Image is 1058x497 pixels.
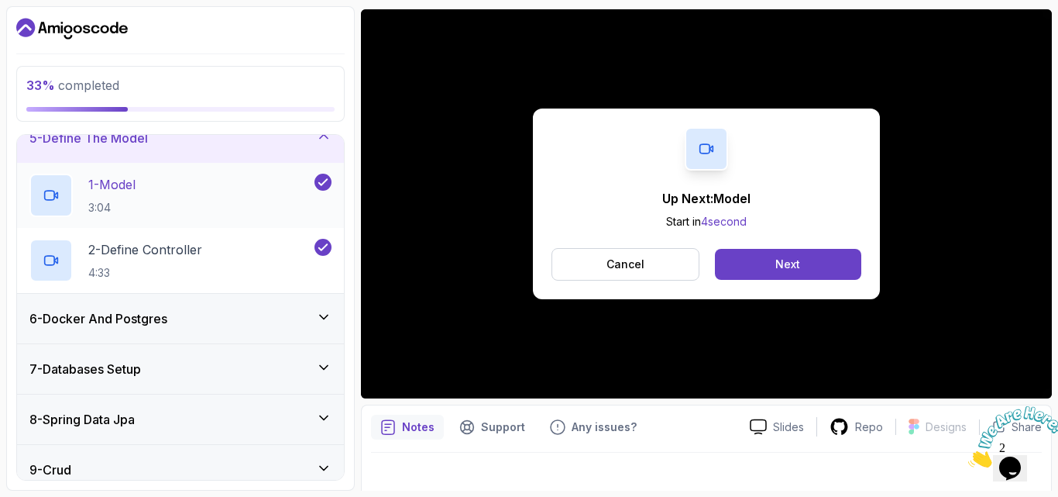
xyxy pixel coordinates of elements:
h3: 8 - Spring Data Jpa [29,410,135,429]
p: 3:04 [88,200,136,216]
h3: 7 - Databases Setup [29,360,141,378]
button: 8-Spring Data Jpa [17,395,344,444]
button: 2-Define Controller4:33 [29,239,331,282]
span: 2 [6,6,12,19]
div: Next [775,257,800,272]
span: 33 % [26,78,55,93]
p: Designs [926,419,967,435]
span: 4 second [701,215,747,228]
h3: 9 - Crud [29,461,71,479]
a: Slides [737,419,816,435]
p: Support [481,419,525,435]
span: completed [26,78,119,93]
p: Up Next: Model [662,189,751,208]
p: Repo [855,419,883,435]
p: 4:33 [88,265,202,281]
button: 5-Define The Model [17,113,344,163]
button: Next [715,249,861,280]
p: Slides [773,419,804,435]
h3: 6 - Docker And Postgres [29,309,167,328]
h3: 5 - Define The Model [29,129,148,147]
button: Cancel [551,248,699,281]
p: Start in [662,214,751,230]
a: Dashboard [16,16,128,41]
p: Notes [402,419,435,435]
iframe: 2 - What We Are Going To Build [361,9,1052,399]
p: Any issues? [572,419,637,435]
a: Repo [817,417,895,437]
p: Cancel [606,257,644,272]
p: 1 - Model [88,175,136,194]
button: 6-Docker And Postgres [17,294,344,343]
iframe: chat widget [962,400,1058,474]
button: 1-Model3:04 [29,174,331,217]
button: Feedback button [541,415,646,440]
p: 2 - Define Controller [88,240,202,259]
button: 7-Databases Setup [17,344,344,394]
button: Support button [450,415,534,440]
button: notes button [371,415,444,440]
button: 9-Crud [17,445,344,495]
img: Chat attention grabber [6,6,102,67]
